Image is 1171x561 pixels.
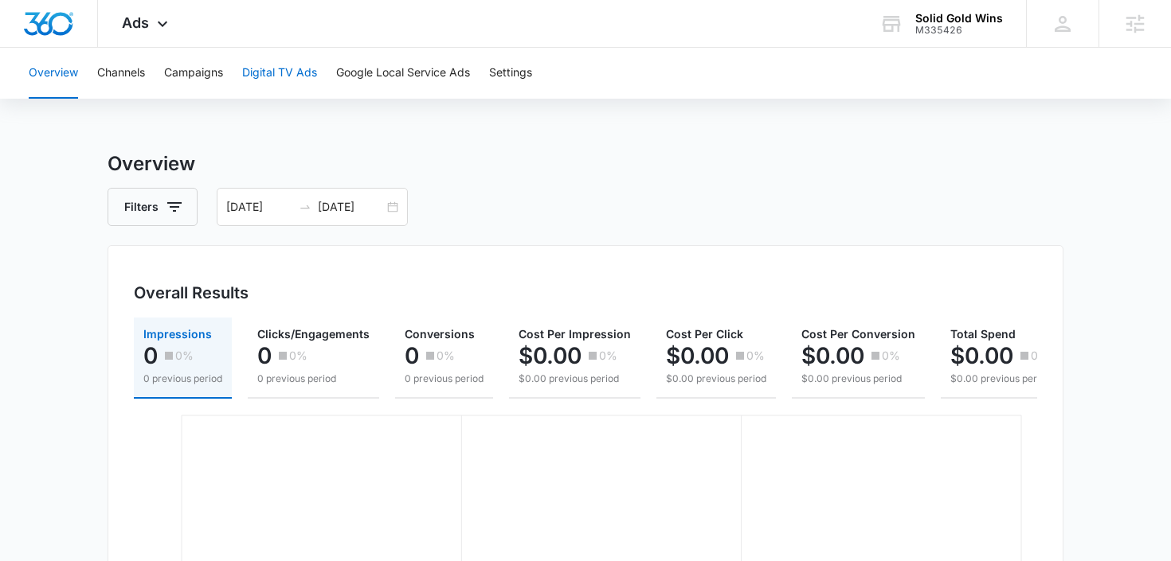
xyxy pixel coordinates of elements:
[257,343,272,368] p: 0
[801,343,864,368] p: $0.00
[437,350,455,361] p: 0%
[599,350,617,361] p: 0%
[801,372,915,386] p: $0.00 previous period
[176,94,268,104] div: Keywords by Traffic
[489,48,532,99] button: Settings
[108,188,198,226] button: Filters
[405,327,475,341] span: Conversions
[915,12,1003,25] div: account name
[242,48,317,99] button: Digital TV Ads
[915,25,1003,36] div: account id
[519,372,631,386] p: $0.00 previous period
[666,372,766,386] p: $0.00 previous period
[159,92,171,105] img: tab_keywords_by_traffic_grey.svg
[257,372,370,386] p: 0 previous period
[164,48,223,99] button: Campaigns
[666,327,743,341] span: Cost Per Click
[143,372,222,386] p: 0 previous period
[143,327,212,341] span: Impressions
[950,343,1013,368] p: $0.00
[289,350,307,361] p: 0%
[134,281,249,305] h3: Overall Results
[318,198,384,216] input: End date
[950,327,1016,341] span: Total Spend
[29,48,78,99] button: Overview
[336,48,470,99] button: Google Local Service Ads
[405,372,484,386] p: 0 previous period
[43,92,56,105] img: tab_domain_overview_orange.svg
[299,201,311,213] span: to
[519,343,582,368] p: $0.00
[746,350,765,361] p: 0%
[108,150,1063,178] h3: Overview
[25,25,38,38] img: logo_orange.svg
[61,94,143,104] div: Domain Overview
[257,327,370,341] span: Clicks/Engagements
[45,25,78,38] div: v 4.0.25
[405,343,419,368] p: 0
[25,41,38,54] img: website_grey.svg
[143,343,158,368] p: 0
[519,327,631,341] span: Cost Per Impression
[666,343,729,368] p: $0.00
[175,350,194,361] p: 0%
[882,350,900,361] p: 0%
[299,201,311,213] span: swap-right
[226,198,292,216] input: Start date
[950,372,1051,386] p: $0.00 previous period
[801,327,915,341] span: Cost Per Conversion
[122,14,149,31] span: Ads
[41,41,175,54] div: Domain: [DOMAIN_NAME]
[97,48,145,99] button: Channels
[1031,350,1049,361] p: 0%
